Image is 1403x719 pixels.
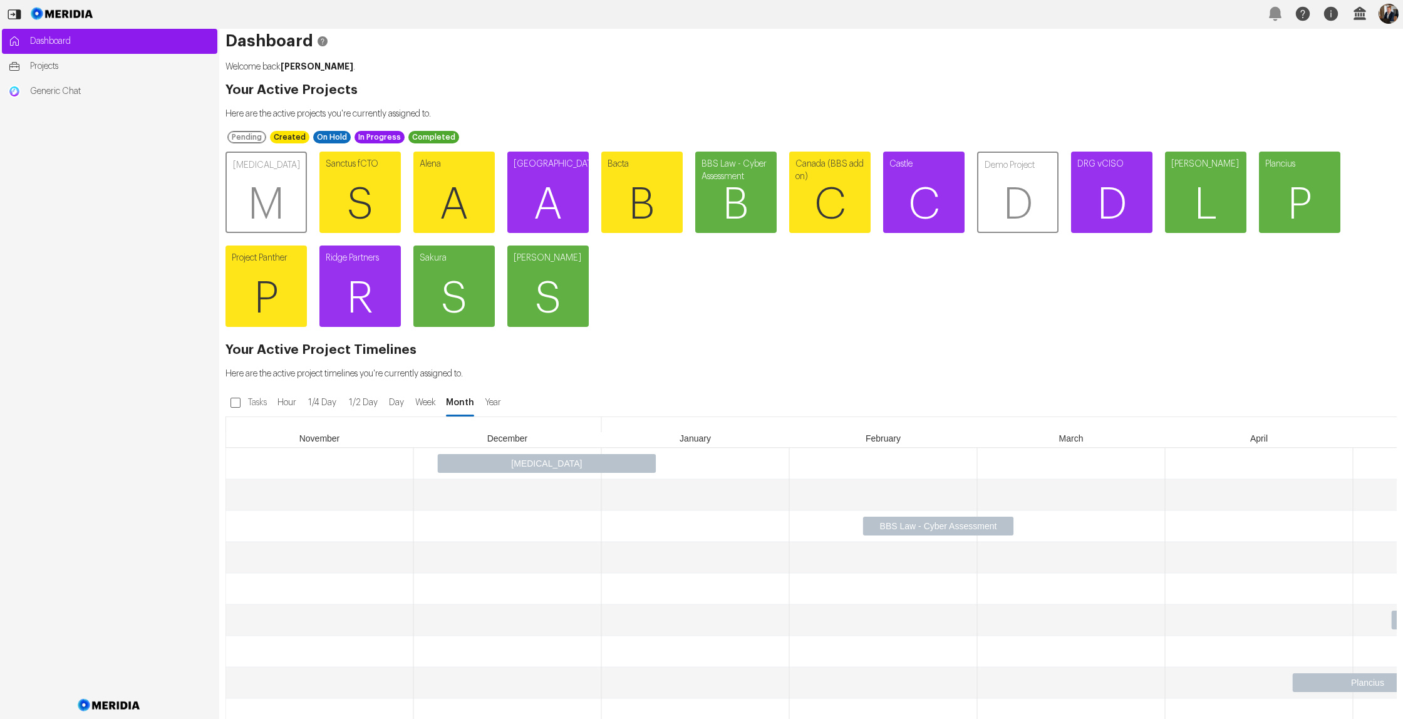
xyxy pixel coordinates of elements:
[413,246,495,327] a: SakuraS
[413,261,495,336] span: S
[319,246,401,327] a: Ridge PartnersR
[789,152,871,233] a: Canada (BBS add on)C
[789,167,871,242] span: C
[1071,167,1152,242] span: D
[445,396,475,409] span: Month
[225,35,1397,48] h1: Dashboard
[275,396,299,409] span: Hour
[695,152,777,233] a: BBS Law - Cyber AssessmentB
[76,691,143,719] img: Meridia Logo
[1379,4,1399,24] img: Profile Icon
[412,396,438,409] span: Week
[978,167,1057,242] span: D
[2,54,217,79] a: Projects
[601,167,683,242] span: B
[313,131,351,143] div: On Hold
[346,396,380,409] span: 1/2 Day
[601,152,683,233] a: BactaB
[413,167,495,242] span: A
[30,35,211,48] span: Dashboard
[30,85,211,98] span: Generic Chat
[977,152,1059,233] a: Demo ProjectD
[1071,152,1152,233] a: DRG vCISOD
[227,167,306,242] span: M
[507,246,589,327] a: [PERSON_NAME]S
[30,60,211,73] span: Projects
[225,152,307,233] a: [MEDICAL_DATA]M
[319,261,401,336] span: R
[270,131,309,143] div: Created
[8,85,21,98] img: Generic Chat
[507,167,589,242] span: A
[319,152,401,233] a: Sanctus fCTOS
[883,152,965,233] a: CastleC
[225,368,1397,380] p: Here are the active project timelines you're currently assigned to.
[2,79,217,104] a: Generic ChatGeneric Chat
[225,246,307,327] a: Project PantherP
[482,396,504,409] span: Year
[413,152,495,233] a: AlenaA
[408,131,459,143] div: Completed
[355,131,405,143] div: In Progress
[227,131,266,143] div: Pending
[2,29,217,54] a: Dashboard
[225,108,1397,120] p: Here are the active projects you're currently assigned to.
[1165,167,1246,242] span: L
[246,391,272,414] label: Tasks
[225,60,1397,73] p: Welcome back .
[1165,152,1246,233] a: [PERSON_NAME]L
[225,84,1397,96] h2: Your Active Projects
[386,396,406,409] span: Day
[883,167,965,242] span: C
[1259,152,1340,233] a: PlanciusP
[225,344,1397,356] h2: Your Active Project Timelines
[507,152,589,233] a: [GEOGRAPHIC_DATA]A
[305,396,339,409] span: 1/4 Day
[1259,167,1340,242] span: P
[225,261,307,336] span: P
[695,167,777,242] span: B
[507,261,589,336] span: S
[281,62,353,71] strong: [PERSON_NAME]
[319,167,401,242] span: S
